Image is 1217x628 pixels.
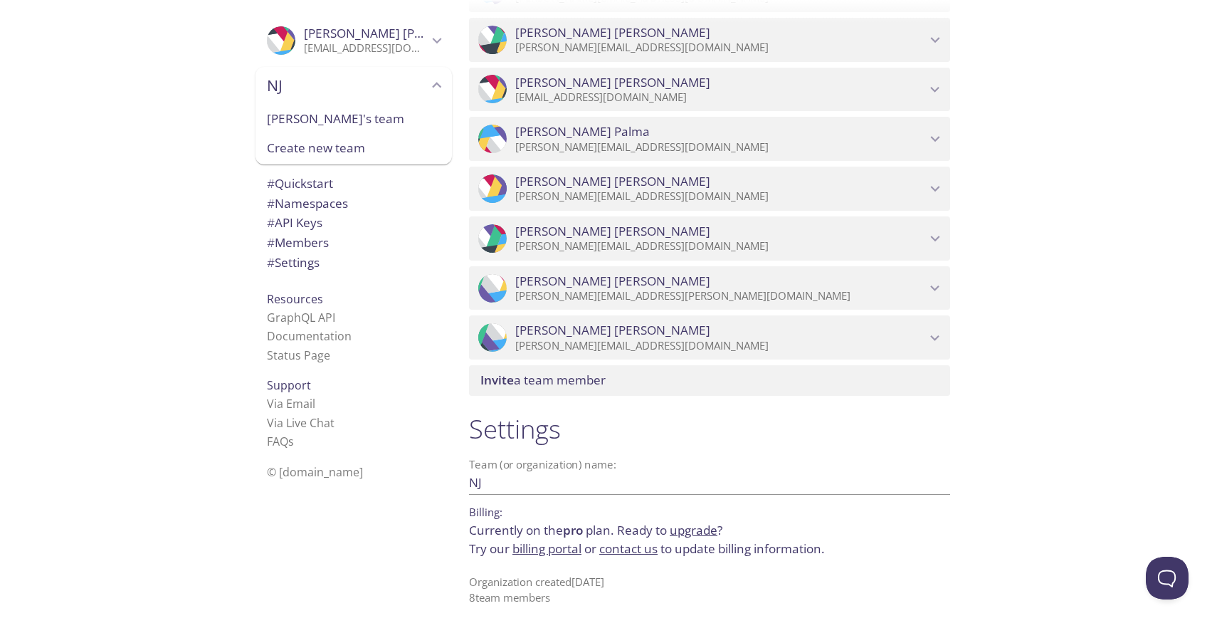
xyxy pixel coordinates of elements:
span: NJ [267,75,428,95]
a: Documentation [267,328,352,344]
div: Kaitlyn Conway [469,68,950,112]
div: Invite a team member [469,365,950,395]
span: Ready to ? [617,522,722,538]
a: upgrade [670,522,717,538]
div: Kaitlyn's team [255,104,452,134]
div: Alex Noonan [469,216,950,261]
div: Chris Freeman [469,266,950,310]
div: Julio Palma [469,117,950,161]
p: Billing: [469,501,950,521]
span: [PERSON_NAME] [PERSON_NAME] [515,25,710,41]
a: contact us [599,540,658,557]
div: NJ [255,67,452,104]
span: Settings [267,254,320,271]
a: Status Page [267,347,330,363]
span: [PERSON_NAME] [PERSON_NAME] [515,174,710,189]
p: [PERSON_NAME][EMAIL_ADDRESS][DOMAIN_NAME] [515,41,926,55]
p: [PERSON_NAME][EMAIL_ADDRESS][DOMAIN_NAME] [515,189,926,204]
h1: Settings [469,413,950,445]
a: Via Email [267,396,315,412]
span: # [267,195,275,211]
p: Organization created [DATE] 8 team member s [469,575,950,605]
div: Team Settings [255,253,452,273]
a: Via Live Chat [267,415,334,431]
span: Resources [267,291,323,307]
span: Support [267,377,311,393]
p: [PERSON_NAME][EMAIL_ADDRESS][PERSON_NAME][DOMAIN_NAME] [515,289,926,303]
span: Namespaces [267,195,348,211]
div: Quickstart [255,174,452,194]
span: # [267,214,275,231]
span: © [DOMAIN_NAME] [267,464,363,480]
div: Melissa Rossi [469,18,950,62]
span: a team member [480,372,606,388]
div: Create new team [255,133,452,164]
a: billing portal [512,540,581,557]
p: Currently on the plan. [469,521,950,558]
div: Justin Gustafson [469,167,950,211]
span: [PERSON_NAME] Palma [515,124,650,140]
span: Quickstart [267,175,333,192]
span: Create new team [267,139,441,157]
span: [PERSON_NAME] [PERSON_NAME] [515,224,710,239]
p: [PERSON_NAME][EMAIL_ADDRESS][DOMAIN_NAME] [515,239,926,253]
div: API Keys [255,213,452,233]
span: # [267,254,275,271]
span: # [267,175,275,192]
span: [PERSON_NAME] [PERSON_NAME] [515,75,710,90]
span: Invite [480,372,514,388]
p: [PERSON_NAME][EMAIL_ADDRESS][DOMAIN_NAME] [515,140,926,155]
div: Lisa Mirabile [469,315,950,360]
span: [PERSON_NAME]'s team [267,110,441,128]
a: GraphQL API [267,310,335,325]
span: [PERSON_NAME] [PERSON_NAME] [515,273,710,289]
div: Kaitlyn Conway [255,17,452,64]
iframe: Help Scout Beacon - Open [1146,557,1189,600]
p: [PERSON_NAME][EMAIL_ADDRESS][DOMAIN_NAME] [515,339,926,353]
a: FAQ [267,434,294,449]
span: Try our or to update billing information. [469,540,825,557]
span: # [267,234,275,251]
p: [EMAIL_ADDRESS][DOMAIN_NAME] [515,90,926,105]
label: Team (or organization) name: [469,459,617,470]
span: Members [267,234,329,251]
span: pro [563,522,583,538]
span: s [288,434,294,449]
span: API Keys [267,214,322,231]
span: [PERSON_NAME] [PERSON_NAME] [304,25,499,41]
div: Members [255,233,452,253]
p: [EMAIL_ADDRESS][DOMAIN_NAME] [304,41,428,56]
span: [PERSON_NAME] [PERSON_NAME] [515,323,710,338]
div: Namespaces [255,194,452,214]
